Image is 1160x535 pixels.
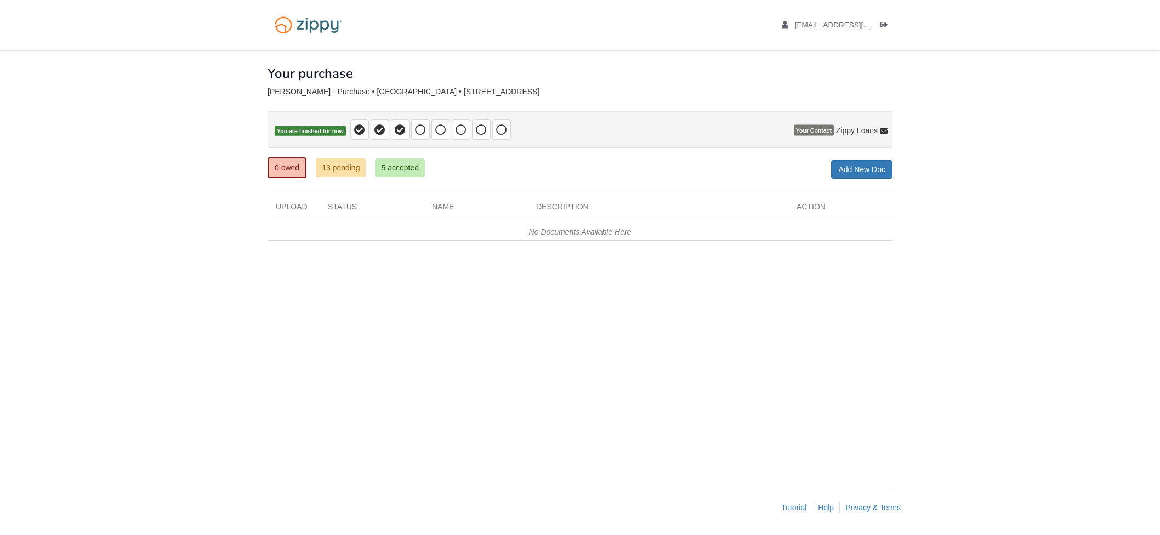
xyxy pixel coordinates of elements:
[788,201,892,218] div: Action
[320,201,424,218] div: Status
[316,158,366,177] a: 13 pending
[831,160,892,179] a: Add New Doc
[845,503,901,512] a: Privacy & Terms
[375,158,425,177] a: 5 accepted
[880,21,892,32] a: Log out
[424,201,528,218] div: Name
[268,11,349,39] img: Logo
[268,157,306,178] a: 0 owed
[268,201,320,218] div: Upload
[818,503,834,512] a: Help
[528,201,788,218] div: Description
[836,125,878,136] span: Zippy Loans
[794,125,834,136] span: Your Contact
[782,21,920,32] a: edit profile
[795,21,920,29] span: toshafunes@gmail.com
[781,503,806,512] a: Tutorial
[275,126,346,136] span: You are finished for now
[268,87,892,96] div: [PERSON_NAME] - Purchase • [GEOGRAPHIC_DATA] • [STREET_ADDRESS]
[529,227,632,236] em: No Documents Available Here
[268,66,353,81] h1: Your purchase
